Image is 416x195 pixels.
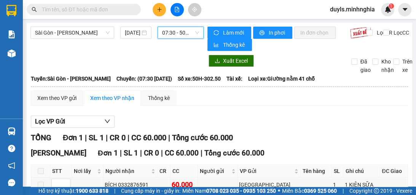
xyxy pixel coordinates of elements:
span: Lọc CR [374,29,394,37]
span: Xuất Excel [223,57,248,65]
button: printerIn phơi [253,27,292,39]
span: | [85,133,87,142]
span: 07:30 - 50H-302.50 [162,27,199,38]
span: download [215,58,220,64]
button: plus [153,3,166,16]
span: Nơi lấy [74,167,96,175]
div: Xem theo VP nhận [90,94,134,102]
input: 12/10/2025 [125,29,140,37]
span: SL 1 [124,149,138,157]
span: Loại xe: Giường nằm 41 chỗ [248,75,315,83]
span: SL 1 [89,133,104,142]
span: CR 0 [144,149,159,157]
span: Tài xế: [226,75,242,83]
button: syncLàm mới [207,27,251,39]
span: | [168,133,170,142]
span: VP Gửi [240,167,293,175]
strong: 0369 525 060 [304,188,337,194]
th: STT [50,165,72,178]
span: TỔNG [31,133,51,142]
b: Tuyến: Sài Gòn - [PERSON_NAME] [31,76,111,82]
span: Chuyến: (07:30 [DATE]) [116,75,172,83]
span: sync [214,30,220,36]
div: 1 [333,181,342,189]
div: [GEOGRAPHIC_DATA] [239,181,299,189]
th: ĐC Giao [380,165,408,178]
span: CR 0 [109,133,125,142]
img: icon-new-feature [384,6,391,13]
button: downloadXuất Excel [209,55,254,67]
span: Lọc CC [390,29,410,37]
span: Miền Bắc [282,187,337,195]
span: question-circle [8,145,15,152]
button: bar-chartThống kê [207,39,252,51]
strong: 1900 633 818 [76,188,108,194]
img: warehouse-icon [8,49,16,57]
span: search [32,7,37,12]
th: CR [158,165,171,178]
span: caret-down [402,6,408,13]
div: 1 KIỆN SỮA [345,181,379,189]
th: CC [171,165,198,178]
span: file-add [174,7,180,12]
span: Trên xe [399,57,416,74]
span: Hỗ trợ kỹ thuật: [38,187,108,195]
span: | [140,149,142,157]
span: printer [259,30,266,36]
span: | [127,133,129,142]
span: Lọc VP Gửi [35,117,65,126]
button: file-add [171,3,184,16]
button: caret-down [398,3,411,16]
span: 1 [390,3,392,9]
span: ⚪️ [278,189,280,192]
span: Người nhận [105,167,150,175]
span: | [161,149,163,157]
span: copyright [374,188,379,193]
strong: 0708 023 035 - 0935 103 250 [206,188,276,194]
td: Sài Gòn [238,178,301,192]
img: 9k= [350,27,371,39]
button: In đơn chọn [294,27,336,39]
div: BÍCH 0332876591 [105,181,156,189]
span: message [8,179,15,186]
th: Ghi chú [344,165,380,178]
span: Tổng cước 60.000 [204,149,265,157]
button: Lọc VP Gửi [31,116,115,128]
button: aim [188,3,201,16]
th: SL [332,165,343,178]
span: Đơn 1 [98,149,118,157]
span: | [343,187,344,195]
img: warehouse-icon [8,127,16,135]
span: In phơi [269,29,286,37]
span: Làm mới [223,29,245,37]
span: Miền Nam [182,187,276,195]
input: Tìm tên, số ĐT hoặc mã đơn [42,5,132,14]
span: [PERSON_NAME] [31,149,86,157]
img: solution-icon [8,30,16,38]
span: Cung cấp máy in - giấy in: [121,187,180,195]
span: | [105,133,107,142]
div: Xem theo VP gửi [37,94,77,102]
span: | [120,149,122,157]
span: plus [157,7,162,12]
span: Đã giao [357,57,374,74]
img: logo-vxr [6,5,16,16]
span: aim [192,7,197,12]
span: | [114,187,115,195]
span: duyls.minhnghia [324,5,381,14]
th: Tên hàng [301,165,332,178]
div: 60.000 [172,179,196,190]
div: Thống kê [148,94,170,102]
span: Tổng cước 60.000 [172,133,233,142]
span: Số xe: 50H-302.50 [178,75,221,83]
sup: 1 [389,3,394,9]
span: Kho nhận [378,57,397,74]
span: Thống kê [223,41,246,49]
span: CC 60.000 [131,133,166,142]
span: notification [8,162,15,169]
span: bar-chart [214,42,220,48]
span: Đơn 1 [63,133,83,142]
span: Sài Gòn - Phan Rí [35,27,110,38]
span: Người gửi [200,167,230,175]
span: down [104,118,110,124]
